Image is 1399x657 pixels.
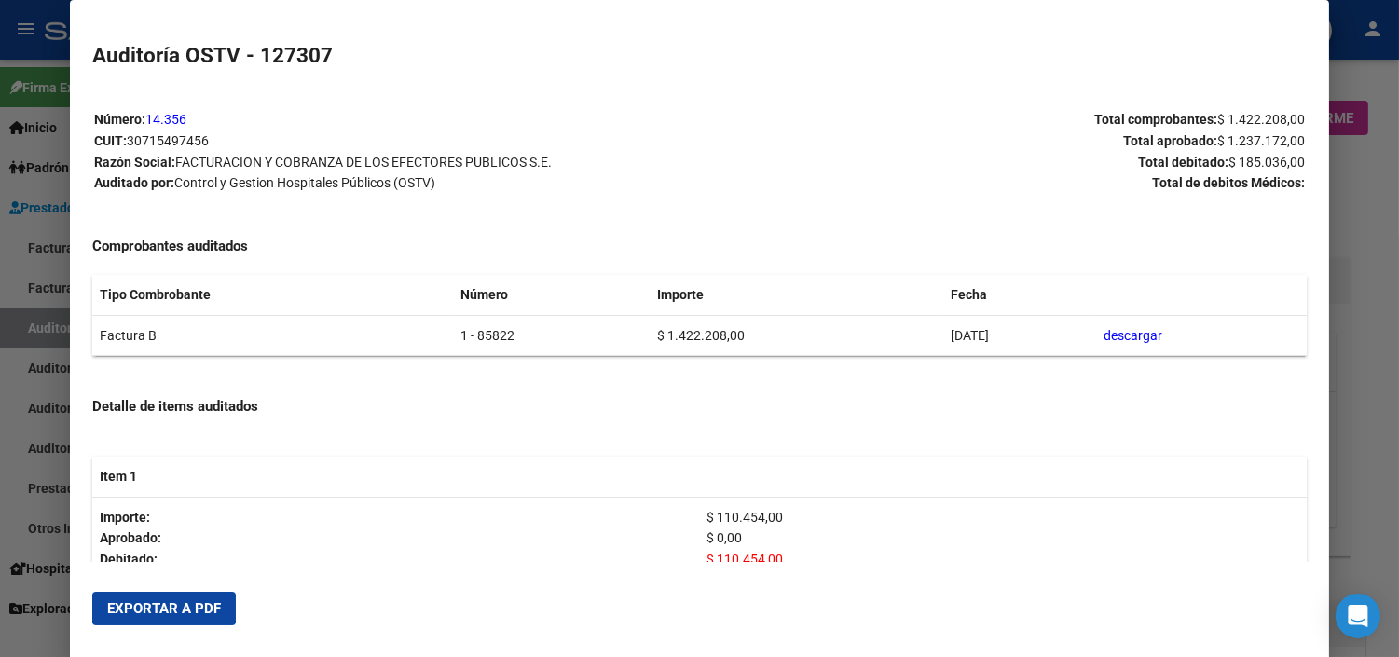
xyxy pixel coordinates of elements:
[700,152,1304,173] p: Total debitado:
[100,469,137,484] strong: Item 1
[1217,112,1305,127] span: $ 1.422.208,00
[453,275,651,315] th: Número
[700,172,1304,194] p: Total de debitos Médicos:
[92,275,453,315] th: Tipo Combrobante
[706,552,783,567] span: $ 110.454,00
[700,109,1304,130] p: Total comprobantes:
[706,507,1298,528] p: $ 110.454,00
[651,275,944,315] th: Importe
[92,236,1307,257] h4: Comprobantes auditados
[453,315,651,356] td: 1 - 85822
[706,527,1298,549] p: $ 0,00
[943,275,1095,315] th: Fecha
[100,549,692,570] p: Debitado:
[92,592,236,625] button: Exportar a PDF
[127,133,209,148] span: 30715497456
[1228,155,1305,170] span: $ 185.036,00
[700,130,1304,152] p: Total aprobado:
[94,172,698,194] p: Auditado por:
[1336,594,1380,638] div: Open Intercom Messenger
[145,112,186,127] a: 14.356
[651,315,944,356] td: $ 1.422.208,00
[94,130,698,152] p: CUIT:
[94,152,698,173] p: Razón Social:
[175,155,552,170] span: FACTURACION Y COBRANZA DE LOS EFECTORES PUBLICOS S.E.
[92,396,1307,417] h4: Detalle de items auditados
[174,175,435,190] span: Control y Gestion Hospitales Públicos (OSTV)
[1104,328,1162,343] a: descargar
[92,315,453,356] td: Factura B
[100,507,692,528] p: Importe:
[100,527,692,549] p: Aprobado:
[94,109,698,130] p: Número:
[1217,133,1305,148] span: $ 1.237.172,00
[92,40,1307,72] h2: Auditoría OSTV - 127307
[107,600,221,617] span: Exportar a PDF
[943,315,1095,356] td: [DATE]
